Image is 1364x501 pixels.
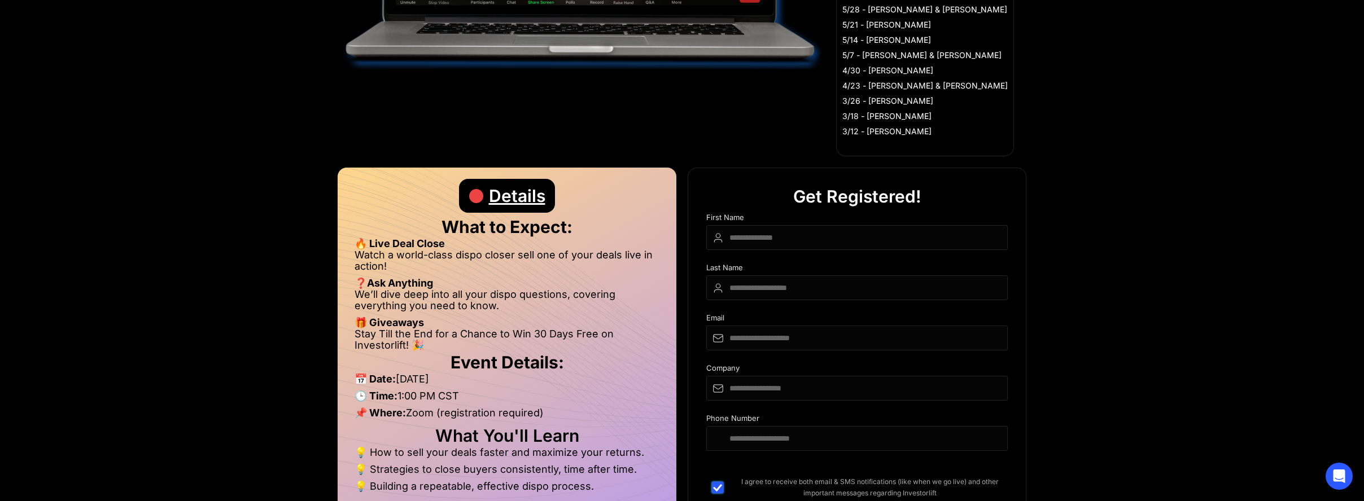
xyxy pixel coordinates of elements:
[355,481,659,492] li: 💡 Building a repeatable, effective dispo process.
[355,390,397,402] strong: 🕒 Time:
[451,352,564,372] strong: Event Details:
[355,447,659,464] li: 💡 How to sell your deals faster and maximize your returns.
[706,263,1008,275] div: Last Name
[355,407,406,419] strong: 📌 Where:
[732,476,1008,499] span: I agree to receive both email & SMS notifications (like when we go live) and other important mess...
[355,464,659,481] li: 💡 Strategies to close buyers consistently, time after time.
[441,217,572,237] strong: What to Expect:
[706,414,1008,426] div: Phone Number
[355,373,659,390] li: [DATE]
[355,407,659,424] li: Zoom (registration required)
[355,289,659,317] li: We’ll dive deep into all your dispo questions, covering everything you need to know.
[355,317,424,328] strong: 🎁 Giveaways
[793,179,921,213] div: Get Registered!
[706,364,1008,376] div: Company
[706,314,1008,326] div: Email
[489,179,545,213] div: Details
[1326,463,1353,490] div: Open Intercom Messenger
[355,328,659,351] li: Stay Till the End for a Chance to Win 30 Days Free on Investorlift! 🎉
[355,249,659,278] li: Watch a world-class dispo closer sell one of your deals live in action!
[355,373,396,385] strong: 📅 Date:
[706,213,1008,225] div: First Name
[355,277,433,289] strong: ❓Ask Anything
[355,238,445,249] strong: 🔥 Live Deal Close
[355,430,659,441] h2: What You'll Learn
[355,390,659,407] li: 1:00 PM CST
